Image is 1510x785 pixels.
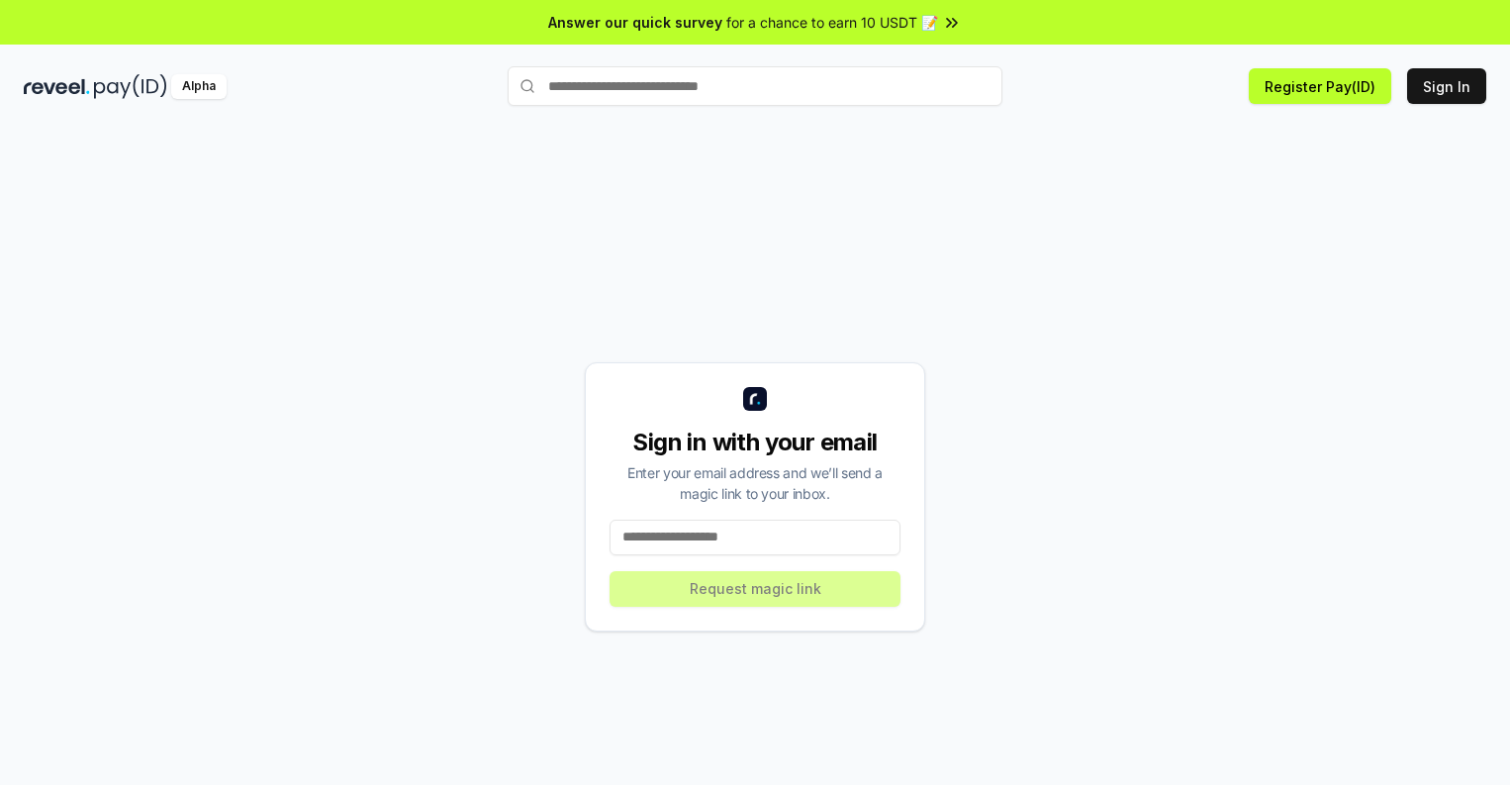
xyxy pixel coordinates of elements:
div: Sign in with your email [610,427,900,458]
img: logo_small [743,387,767,411]
span: Answer our quick survey [548,12,722,33]
button: Sign In [1407,68,1486,104]
button: Register Pay(ID) [1249,68,1391,104]
img: reveel_dark [24,74,90,99]
div: Alpha [171,74,227,99]
span: for a chance to earn 10 USDT 📝 [726,12,938,33]
div: Enter your email address and we’ll send a magic link to your inbox. [610,462,900,504]
img: pay_id [94,74,167,99]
